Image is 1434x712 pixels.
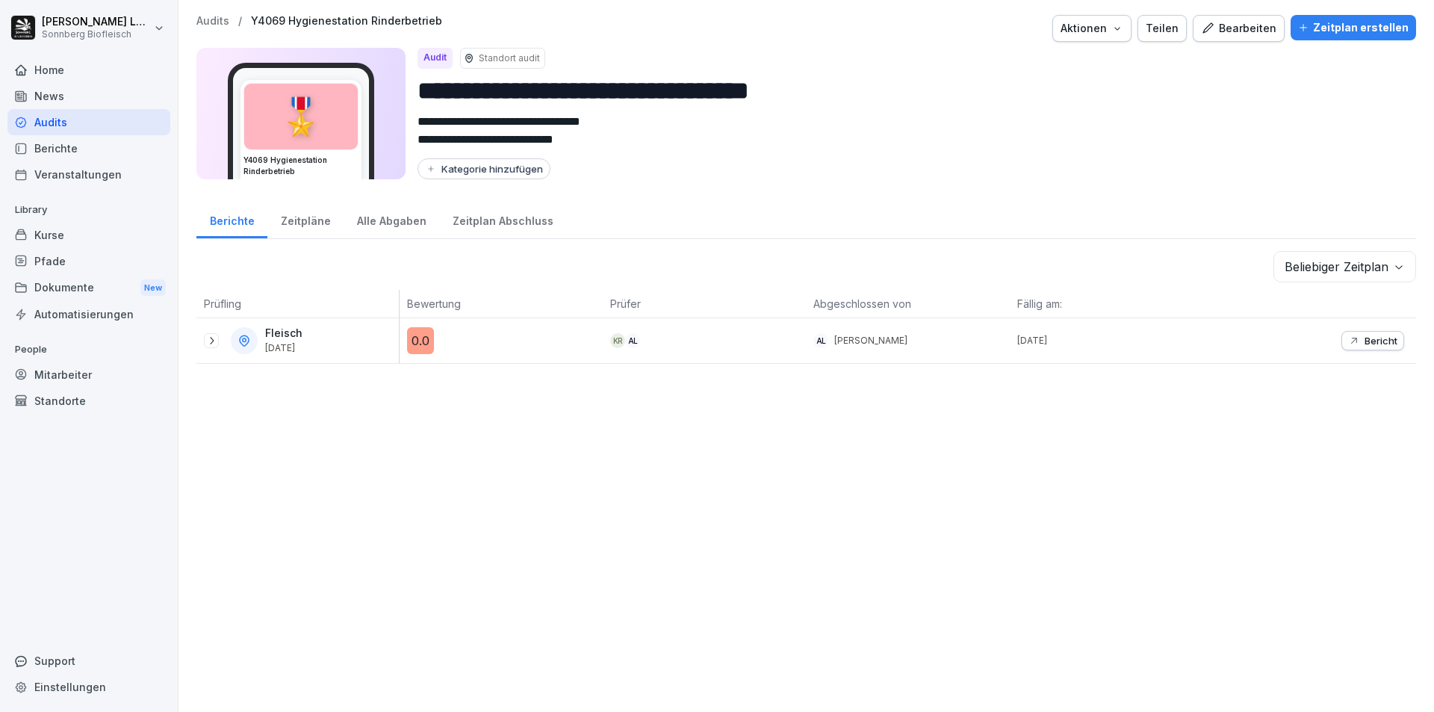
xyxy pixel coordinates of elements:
a: Mitarbeiter [7,362,170,388]
th: Fällig am: [1010,290,1213,318]
p: Bericht [1365,335,1397,347]
p: People [7,338,170,362]
a: DokumenteNew [7,274,170,302]
div: KR [610,333,625,348]
div: Zeitplan erstellen [1298,19,1409,36]
a: Home [7,57,170,83]
p: [DATE] [1017,334,1213,347]
button: Kategorie hinzufügen [418,158,550,179]
p: [PERSON_NAME] Lumetsberger [42,16,151,28]
div: Kategorie hinzufügen [425,163,543,175]
a: Pfade [7,248,170,274]
p: Fleisch [265,327,302,340]
p: [DATE] [265,343,302,353]
a: Alle Abgaben [344,200,439,238]
div: 🎖️ [244,84,358,149]
div: Aktionen [1061,20,1123,37]
div: Bearbeiten [1201,20,1276,37]
div: AL [625,333,640,348]
button: Aktionen [1052,15,1132,42]
a: News [7,83,170,109]
div: Teilen [1146,20,1179,37]
p: Abgeschlossen von [813,296,1002,312]
div: AL [813,333,828,348]
p: Standort audit [479,52,540,65]
a: Veranstaltungen [7,161,170,188]
a: Automatisierungen [7,301,170,327]
p: Prüfling [204,296,391,312]
div: Support [7,648,170,674]
button: Bearbeiten [1193,15,1285,42]
a: Standorte [7,388,170,414]
p: Bewertung [407,296,595,312]
a: Einstellungen [7,674,170,700]
th: Prüfer [603,290,806,318]
button: Zeitplan erstellen [1291,15,1416,40]
div: Dokumente [7,274,170,302]
div: Audit [418,48,453,69]
a: Zeitplan Abschluss [439,200,566,238]
p: Sonnberg Biofleisch [42,29,151,40]
h3: Y4069 Hygienestation Rinderbetrieb [243,155,358,177]
button: Bericht [1341,331,1404,350]
a: Berichte [7,135,170,161]
a: Kurse [7,222,170,248]
a: Audits [7,109,170,135]
p: [PERSON_NAME] [834,334,907,347]
a: Zeitpläne [267,200,344,238]
div: New [140,279,166,297]
p: / [238,15,242,28]
a: Audits [196,15,229,28]
p: Library [7,198,170,222]
div: 0.0 [407,327,434,354]
a: Y4069 Hygienestation Rinderbetrieb [251,15,442,28]
button: Teilen [1137,15,1187,42]
a: Berichte [196,200,267,238]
